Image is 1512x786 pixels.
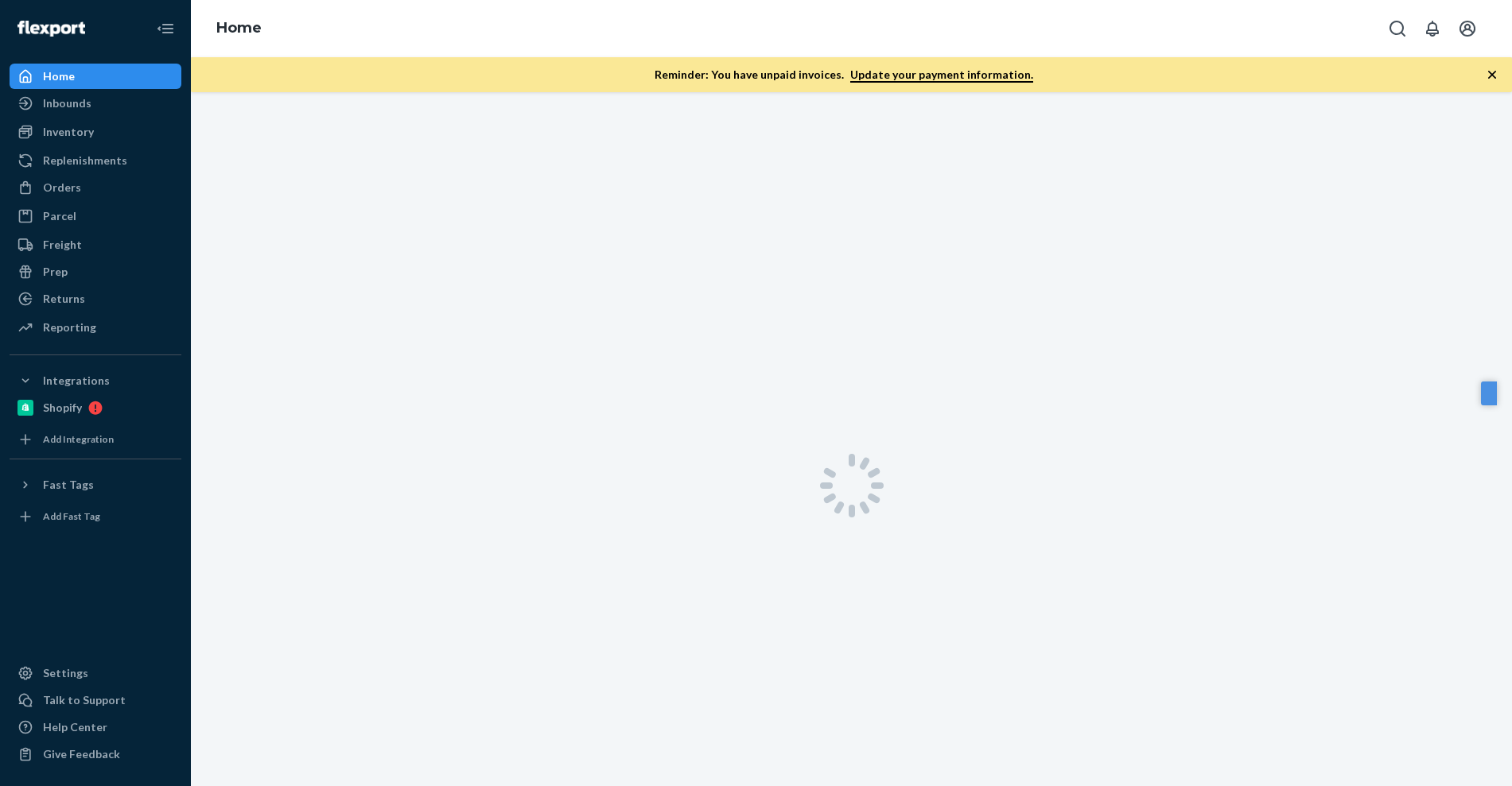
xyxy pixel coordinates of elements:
[43,719,107,735] div: Help Center
[43,124,94,140] div: Inventory
[43,68,75,84] div: Home
[10,259,181,285] a: Prep
[10,395,181,420] a: Shopify
[43,746,120,762] div: Give Feedback
[1382,13,1413,45] button: Open Search Box
[850,68,1033,83] a: Update your payment information.
[43,509,100,523] div: Add Fast Tag
[10,504,181,529] a: Add Fast Tag
[10,427,181,452] a: Add Integration
[10,91,181,116] a: Inbounds
[10,203,181,229] a: Parcel
[43,208,76,224] div: Parcel
[43,153,127,168] div: Replenishments
[10,175,181,200] a: Orders
[10,714,181,740] a: Help Center
[10,232,181,257] a: Freight
[43,264,68,280] div: Prep
[10,741,181,767] button: Give Feedback
[10,64,181,89] a: Home
[10,315,181,340] a: Reporting
[43,180,81,196] div: Orders
[43,237,82,253] div: Freight
[43,400,82,416] div: Shopify
[150,13,181,45] button: Close Navigation
[17,21,85,37] img: Flexport logo
[43,477,94,493] div: Fast Tags
[43,432,114,446] div: Add Integration
[43,319,96,335] div: Reporting
[43,95,91,111] div: Inbounds
[10,148,181,173] a: Replenishments
[43,665,88,681] div: Settings
[204,6,274,52] ol: breadcrumbs
[10,660,181,686] a: Settings
[10,119,181,145] a: Inventory
[10,286,181,312] a: Returns
[1417,13,1448,45] button: Open notifications
[655,67,1033,83] p: Reminder: You have unpaid invoices.
[1452,13,1483,45] button: Open account menu
[10,472,181,498] button: Fast Tags
[10,368,181,393] button: Integrations
[10,687,181,713] a: Talk to Support
[43,373,110,389] div: Integrations
[43,692,126,708] div: Talk to Support
[43,291,85,307] div: Returns
[216,19,262,37] a: Home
